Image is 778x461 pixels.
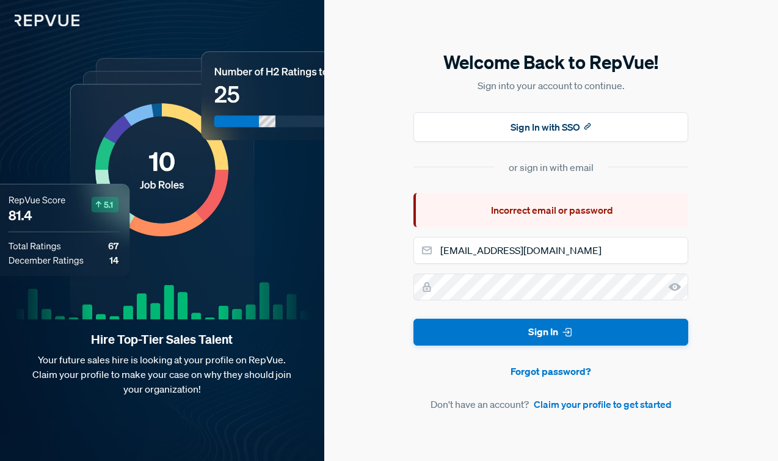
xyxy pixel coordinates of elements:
h5: Welcome Back to RepVue! [413,49,688,75]
input: Email address [413,237,688,264]
p: Sign into your account to continue. [413,78,688,93]
button: Sign In with SSO [413,112,688,142]
p: Your future sales hire is looking at your profile on RepVue. Claim your profile to make your case... [20,352,305,396]
a: Claim your profile to get started [534,397,672,412]
div: or sign in with email [509,160,594,175]
strong: Hire Top-Tier Sales Talent [20,332,305,347]
a: Forgot password? [413,364,688,379]
button: Sign In [413,319,688,346]
div: Incorrect email or password [413,193,688,227]
article: Don't have an account? [413,397,688,412]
